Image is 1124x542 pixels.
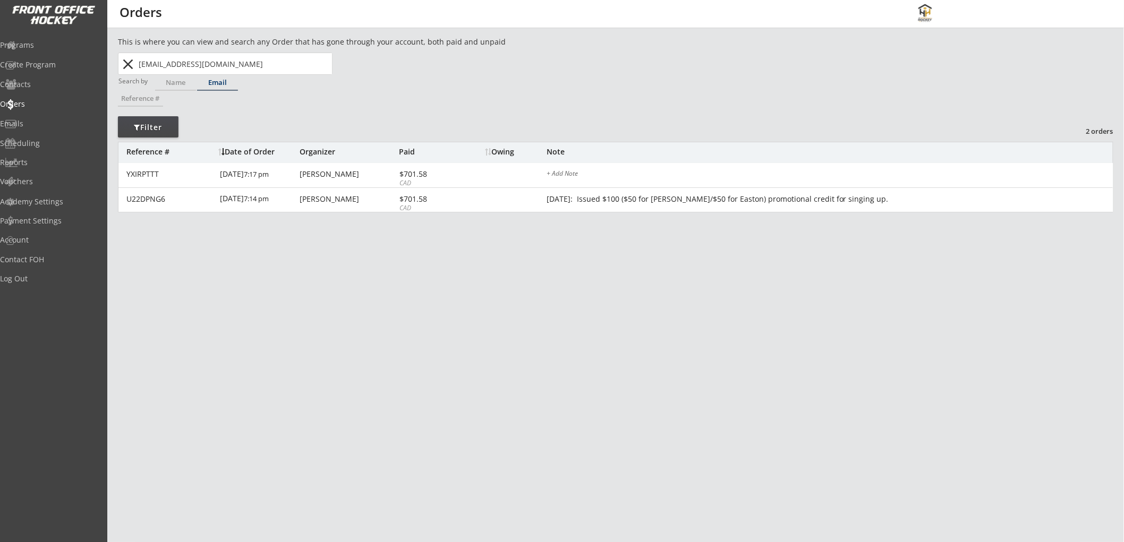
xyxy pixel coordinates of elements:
div: YXIRPTTT [126,170,214,178]
div: U22DPNG6 [126,195,214,203]
div: [DATE]: Issued $100 ($50 for [PERSON_NAME]/$50 for Easton) promotional credit for singing up. [547,195,1113,204]
div: Date of Order [218,148,297,156]
div: This is where you can view and search any Order that has gone through your account, both paid and... [118,37,566,47]
div: Search by [118,78,149,84]
button: close [120,56,137,73]
div: CAD [399,179,456,188]
div: Reference # [126,148,213,156]
div: Email [197,79,238,86]
div: 2 orders [1058,126,1113,136]
input: Start typing email... [137,53,332,74]
div: [PERSON_NAME] [300,195,396,203]
div: Filter [118,122,178,133]
div: Reference # [118,95,163,102]
font: 7:17 pm [244,169,269,179]
div: Organizer [300,148,396,156]
div: [DATE] [220,188,297,212]
div: Note [547,148,1113,156]
div: [DATE] [220,163,297,187]
div: $701.58 [399,170,456,178]
div: Name [155,79,196,86]
div: Owing [485,148,546,156]
div: CAD [399,204,456,213]
div: $701.58 [399,195,456,203]
div: + Add Note [547,170,1113,179]
div: Paid [399,148,456,156]
div: [PERSON_NAME] [300,170,396,178]
font: 7:14 pm [244,194,269,203]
